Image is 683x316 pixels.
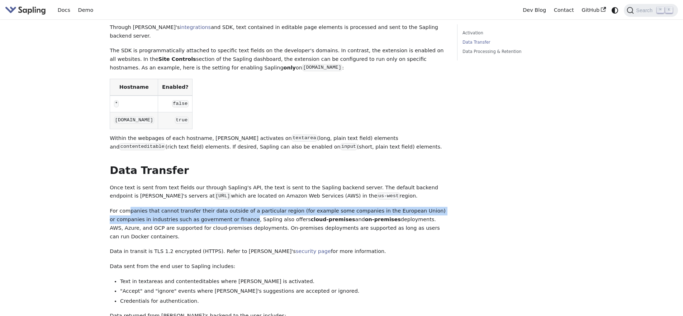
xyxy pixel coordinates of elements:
a: integrations [180,24,211,30]
th: Enabled? [158,79,193,96]
a: Dev Blog [519,5,550,16]
code: contenteditable [119,143,165,150]
strong: Site Controls [158,56,196,62]
th: Hostname [110,79,158,96]
kbd: K [665,7,673,13]
a: Data Processing & Retention [463,48,560,55]
p: Data sent from the end user to Sapling includes: [110,262,447,271]
a: security page [296,248,331,254]
img: Sapling.ai [5,5,46,15]
button: Search (Command+K) [624,4,678,17]
p: The SDK is programmatically attached to specific text fields on the developer's domains. In contr... [110,47,447,72]
p: Data in transit is TLS 1.2 encrypted (HTTPS). Refer to [PERSON_NAME]'s for more information. [110,247,447,256]
a: Demo [74,5,97,16]
code: [URL] [214,193,231,200]
a: Sapling.ai [5,5,48,15]
code: [DOMAIN_NAME] [302,64,342,71]
strong: cloud-premises [311,217,355,222]
li: Credentials for authentication. [120,297,447,306]
button: Switch between dark and light mode (currently system mode) [610,5,620,15]
code: textarea [292,135,317,142]
a: Contact [550,5,578,16]
p: For companies that cannot transfer their data outside of a particular region (for example some co... [110,207,447,241]
li: Text in textareas and contenteditables where [PERSON_NAME] is activated. [120,277,447,286]
p: Within the webpages of each hostname, [PERSON_NAME] activates on (long, plain text field) element... [110,134,447,151]
strong: only [284,65,296,71]
strong: on-premises [365,217,401,222]
span: Search [634,8,657,13]
a: Data Transfer [463,39,560,46]
a: GitHub [578,5,610,16]
p: Through [PERSON_NAME]'s and SDK, text contained in editable page elements is processed and sent t... [110,23,447,40]
li: "Accept" and "ignore" events where [PERSON_NAME]'s suggestions are accepted or ignored. [120,287,447,296]
a: Docs [54,5,74,16]
a: Activation [463,30,560,37]
code: input [341,143,357,150]
code: [DOMAIN_NAME] [114,117,154,124]
kbd: ⌘ [657,7,664,13]
code: false [172,100,189,107]
h2: Data Transfer [110,164,447,177]
p: Once text is sent from text fields our through Sapling's API, the text is sent to the Sapling bac... [110,184,447,201]
code: us-west [377,193,399,200]
code: true [175,117,189,124]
